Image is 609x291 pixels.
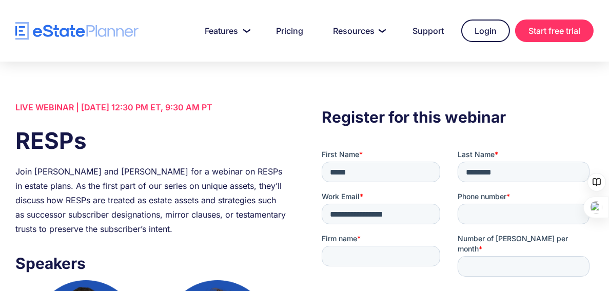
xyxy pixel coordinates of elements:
div: LIVE WEBINAR | [DATE] 12:30 PM ET, 9:30 AM PT [15,100,287,114]
a: Resources [321,21,395,41]
a: home [15,22,139,40]
a: Features [192,21,259,41]
a: Pricing [264,21,316,41]
a: Support [400,21,456,41]
a: Login [461,20,510,42]
h1: RESPs [15,125,287,157]
h3: Speakers [15,251,287,275]
h3: Register for this webinar [322,105,594,129]
div: Join [PERSON_NAME] and [PERSON_NAME] for a webinar on RESPs in estate plans. As the first part of... [15,164,287,236]
a: Start free trial [515,20,594,42]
